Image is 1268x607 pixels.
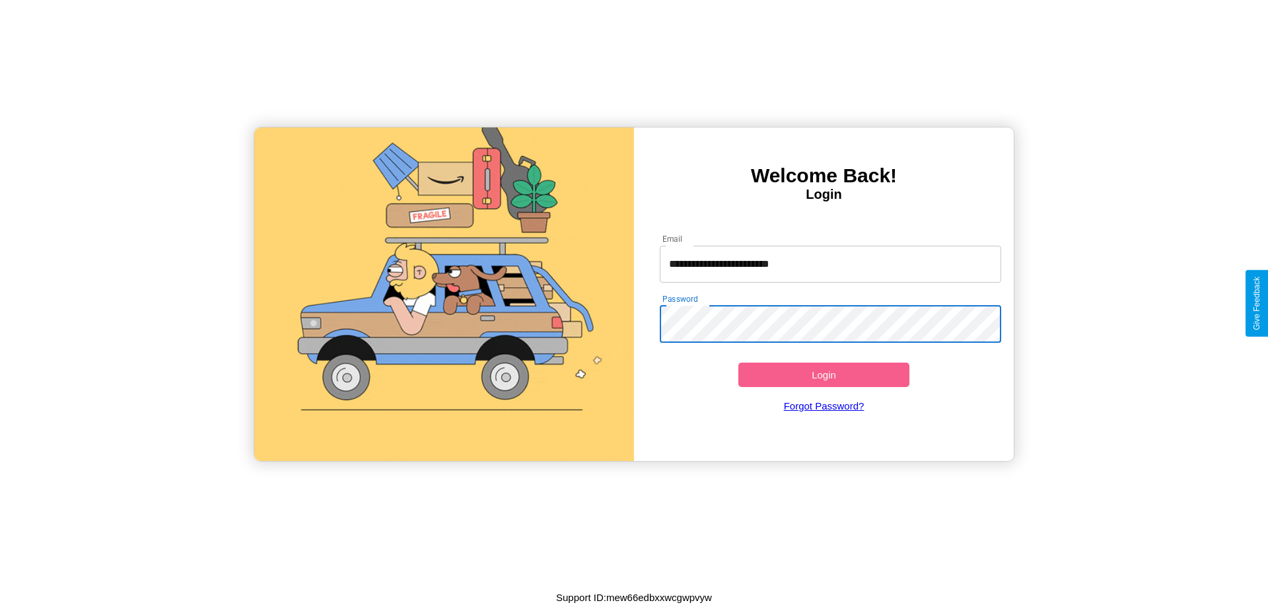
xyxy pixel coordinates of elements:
[556,589,712,606] p: Support ID: mew66edbxxwcgwpvyw
[738,363,909,387] button: Login
[662,233,683,244] label: Email
[254,127,634,461] img: gif
[634,164,1014,187] h3: Welcome Back!
[1252,277,1261,330] div: Give Feedback
[662,293,697,304] label: Password
[653,387,995,425] a: Forgot Password?
[634,187,1014,202] h4: Login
